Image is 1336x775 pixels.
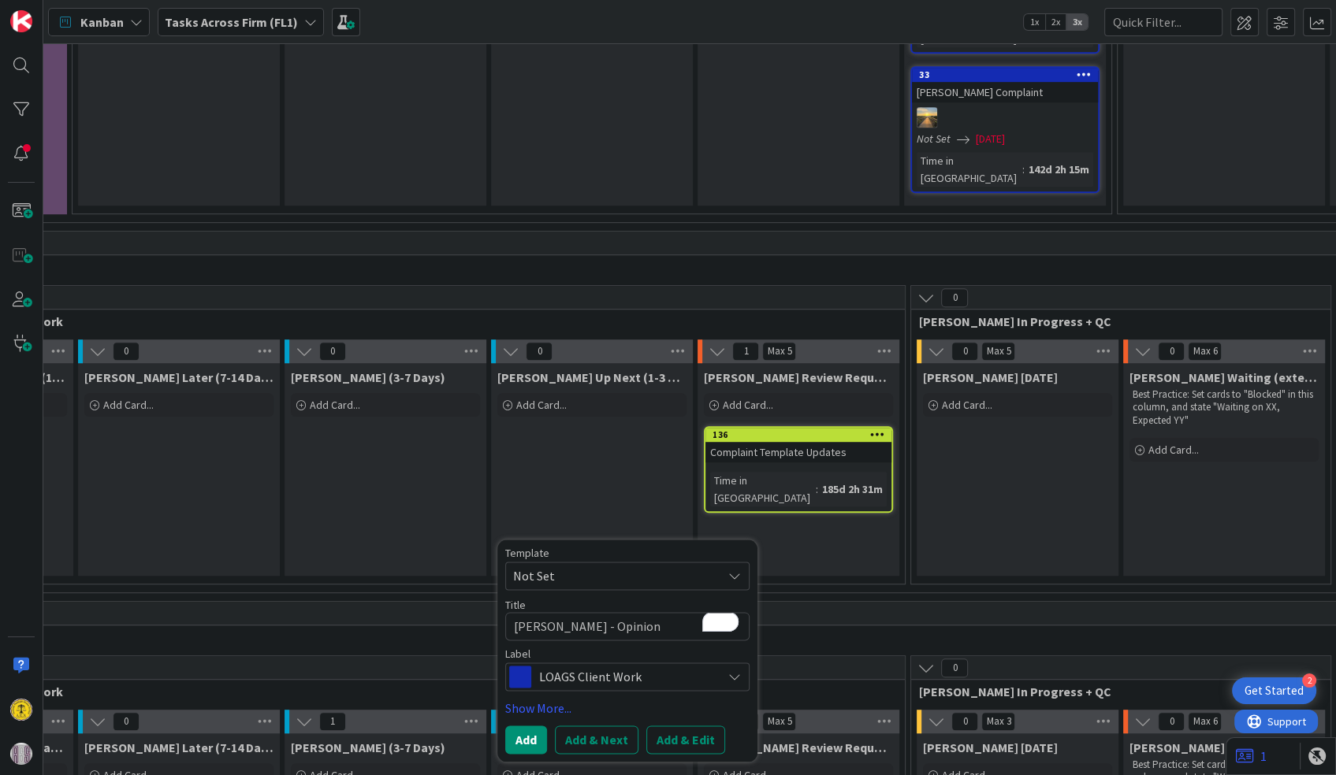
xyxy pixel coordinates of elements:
[1066,14,1088,30] span: 3x
[941,658,968,677] span: 0
[910,66,1100,193] a: 33[PERSON_NAME] ComplaintASNot Set[DATE]Time in [GEOGRAPHIC_DATA]:142d 2h 15m
[526,342,553,361] span: 0
[646,725,725,754] button: Add & Edit
[919,313,1311,329] span: Howard In Progress + QC
[1158,342,1185,361] span: 0
[705,428,891,442] div: 136
[10,699,32,721] img: TG
[1025,161,1093,178] div: 142d 2h 15m
[723,398,773,412] span: Add Card...
[1133,388,1316,427] p: Best Practice: Set cards to "Blocked" in this column, and state "Waiting on XX, Expected YY"
[912,68,1098,102] div: 33[PERSON_NAME] Complaint
[1158,712,1185,731] span: 0
[710,472,816,506] div: Time in [GEOGRAPHIC_DATA]
[912,107,1098,128] div: AS
[1045,14,1066,30] span: 2x
[816,480,818,498] span: :
[1022,161,1025,178] span: :
[10,743,32,765] img: avatar
[33,2,72,21] span: Support
[505,598,526,612] label: Title
[919,684,1311,699] span: Tom In Progress + QC
[704,740,893,755] span: Tom Review Requested
[767,347,791,355] div: Max 5
[555,725,638,754] button: Add & Next
[705,428,891,462] div: 136Complaint Template Updates
[113,342,140,361] span: 0
[976,131,1005,147] span: [DATE]
[917,132,951,146] i: Not Set
[319,712,346,731] span: 1
[1193,347,1217,355] div: Max 6
[1193,718,1217,725] div: Max 6
[84,369,274,385] span: Howard Later (7-14 Days)
[1245,683,1304,699] div: Get Started
[505,612,750,640] textarea: To enrich screen reader interactions, please activate Accessibility in Grammarly extension settings
[919,69,1098,80] div: 33
[513,565,710,586] span: Not Set
[986,718,1010,725] div: Max 3
[951,712,978,731] span: 0
[113,712,140,731] span: 0
[319,342,346,361] span: 0
[705,442,891,462] div: Complaint Template Updates
[818,480,887,498] div: 185d 2h 31m
[539,666,714,688] span: LOAGS Client Work
[942,398,992,412] span: Add Card...
[1129,740,1319,755] span: Tom Waiting (external)
[767,718,791,725] div: Max 5
[1104,8,1222,36] input: Quick Filter...
[1148,443,1199,457] span: Add Card...
[912,68,1098,82] div: 33
[1236,747,1267,766] a: 1
[291,740,445,755] span: Tom Soon (3-7 Days)
[704,426,893,513] a: 136Complaint Template UpdatesTime in [GEOGRAPHIC_DATA]:185d 2h 31m
[1232,677,1316,704] div: Open Get Started checklist, remaining modules: 2
[917,107,937,128] img: AS
[10,10,32,32] img: Visit kanbanzone.com
[103,398,154,412] span: Add Card...
[923,740,1058,755] span: Tom Today
[165,14,298,30] b: Tasks Across Firm (FL1)
[505,648,530,659] span: Label
[505,725,547,754] button: Add
[80,13,124,32] span: Kanban
[497,369,687,385] span: Howard Up Next (1-3 Days)
[951,342,978,361] span: 0
[704,369,893,385] span: Howard Review Requested
[986,347,1010,355] div: Max 5
[1129,369,1319,385] span: Howard Waiting (external)
[505,699,750,718] a: Show More...
[1302,673,1316,688] div: 2
[941,288,968,307] span: 0
[912,82,1098,102] div: [PERSON_NAME] Complaint
[917,152,1022,187] div: Time in [GEOGRAPHIC_DATA]
[1024,14,1045,30] span: 1x
[291,369,445,385] span: Howard Soon (3-7 Days)
[713,429,891,440] div: 136
[84,740,274,755] span: Tom Later (7-14 Days)
[516,398,567,412] span: Add Card...
[732,342,759,361] span: 1
[310,398,360,412] span: Add Card...
[923,369,1058,385] span: Howard Today
[505,547,549,558] span: Template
